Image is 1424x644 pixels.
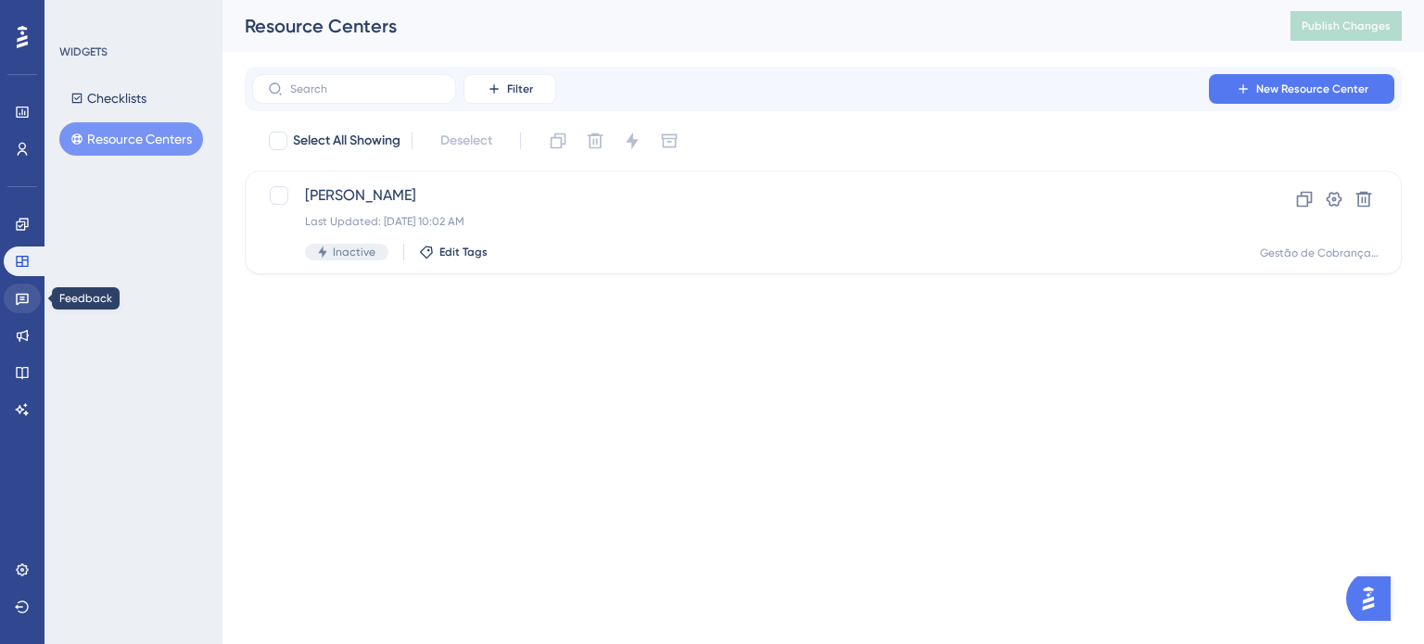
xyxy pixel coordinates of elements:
span: Filter [507,82,533,96]
button: Filter [464,74,556,104]
span: Edit Tags [439,245,488,259]
button: Edit Tags [419,245,488,259]
button: New Resource Center [1209,74,1394,104]
iframe: UserGuiding AI Assistant Launcher [1346,571,1402,626]
span: Select All Showing [293,130,400,152]
span: New Resource Center [1256,82,1368,96]
button: Resource Centers [59,122,203,156]
div: Gestão de Cobranças - Painel [1260,246,1379,260]
div: Last Updated: [DATE] 10:02 AM [305,214,1193,229]
div: Resource Centers [245,13,1244,39]
input: Search [290,82,440,95]
button: Checklists [59,82,158,115]
button: Publish Changes [1290,11,1402,41]
div: WIDGETS [59,44,108,59]
span: Publish Changes [1302,19,1391,33]
span: [PERSON_NAME] [305,184,1193,207]
span: Inactive [333,245,375,259]
span: Deselect [440,130,492,152]
button: Deselect [424,124,509,158]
